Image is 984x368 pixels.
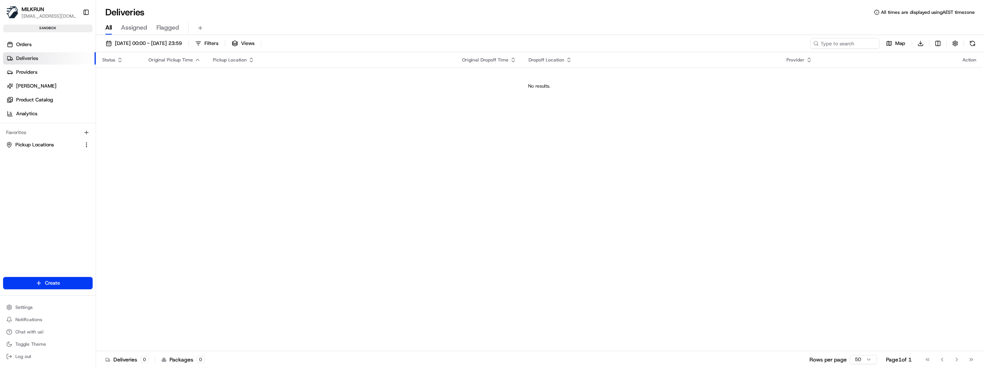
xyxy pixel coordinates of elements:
[3,66,96,78] a: Providers
[3,314,93,325] button: Notifications
[6,141,80,148] a: Pickup Locations
[15,141,54,148] span: Pickup Locations
[3,25,93,32] div: sandbox
[462,57,509,63] span: Original Dropoff Time
[102,38,185,49] button: [DATE] 00:00 - [DATE] 23:59
[156,23,179,32] span: Flagged
[3,38,96,51] a: Orders
[16,96,53,103] span: Product Catalog
[3,80,96,92] a: [PERSON_NAME]
[15,317,42,323] span: Notifications
[16,83,57,90] span: [PERSON_NAME]
[16,41,32,48] span: Orders
[3,351,93,362] button: Log out
[881,9,975,15] span: All times are displayed using AEST timezone
[886,356,912,363] div: Page 1 of 1
[192,38,222,49] button: Filters
[105,356,149,363] div: Deliveries
[786,57,804,63] span: Provider
[45,280,60,287] span: Create
[204,40,218,47] span: Filters
[809,356,847,363] p: Rows per page
[529,57,564,63] span: Dropoff Location
[140,356,149,363] div: 0
[15,353,31,360] span: Log out
[121,23,147,32] span: Assigned
[3,94,96,106] a: Product Catalog
[16,55,38,62] span: Deliveries
[15,329,43,335] span: Chat with us!
[15,304,33,310] span: Settings
[3,108,96,120] a: Analytics
[161,356,205,363] div: Packages
[196,356,205,363] div: 0
[148,57,193,63] span: Original Pickup Time
[3,339,93,350] button: Toggle Theme
[895,40,905,47] span: Map
[16,69,37,76] span: Providers
[99,83,979,89] div: No results.
[3,3,80,22] button: MILKRUNMILKRUN[EMAIL_ADDRESS][DOMAIN_NAME]
[3,126,93,139] div: Favorites
[3,139,93,151] button: Pickup Locations
[22,5,44,13] button: MILKRUN
[213,57,247,63] span: Pickup Location
[810,38,879,49] input: Type to search
[6,6,18,18] img: MILKRUN
[967,38,978,49] button: Refresh
[105,6,145,18] h1: Deliveries
[102,57,115,63] span: Status
[3,327,93,337] button: Chat with us!
[3,277,93,289] button: Create
[3,52,96,65] a: Deliveries
[883,38,909,49] button: Map
[3,302,93,313] button: Settings
[15,341,46,347] span: Toggle Theme
[105,23,112,32] span: All
[16,110,37,117] span: Analytics
[22,13,76,19] button: [EMAIL_ADDRESS][DOMAIN_NAME]
[228,38,258,49] button: Views
[241,40,254,47] span: Views
[115,40,182,47] span: [DATE] 00:00 - [DATE] 23:59
[962,57,976,63] div: Action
